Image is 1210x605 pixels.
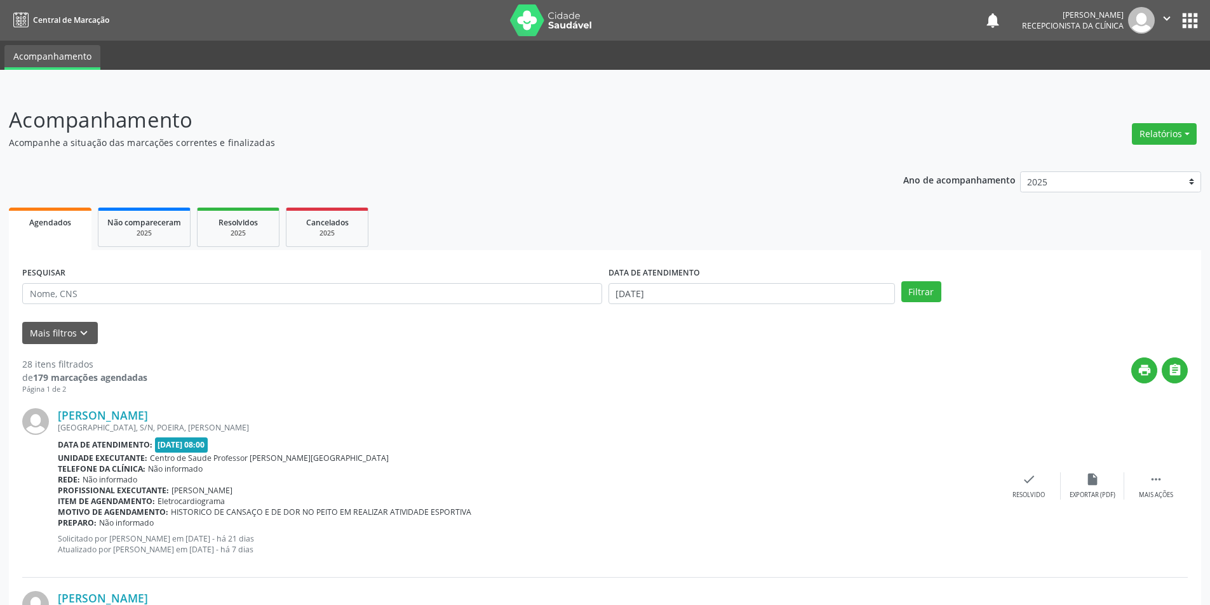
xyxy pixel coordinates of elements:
[58,533,997,555] p: Solicitado por [PERSON_NAME] em [DATE] - há 21 dias Atualizado por [PERSON_NAME] em [DATE] - há 7...
[1162,357,1188,383] button: 
[58,439,152,450] b: Data de atendimento:
[9,136,844,149] p: Acompanhe a situação das marcações correntes e finalizadas
[22,357,147,371] div: 28 itens filtrados
[58,591,148,605] a: [PERSON_NAME]
[58,422,997,433] div: [GEOGRAPHIC_DATA], S/N, POEIRA, [PERSON_NAME]
[1022,472,1036,486] i: check
[148,463,203,474] span: Não informado
[107,229,181,238] div: 2025
[33,371,147,383] strong: 179 marcações agendadas
[1132,123,1197,145] button: Relatórios
[1070,491,1115,500] div: Exportar (PDF)
[22,408,49,435] img: img
[171,507,471,517] span: HISTORICO DE CANSAÇO E DE DOR NO PEITO EM REALIZAR ATIVIDADE ESPORTIVA
[22,322,98,344] button: Mais filtroskeyboard_arrow_down
[1179,10,1201,32] button: apps
[150,453,389,463] span: Centro de Saude Professor [PERSON_NAME][GEOGRAPHIC_DATA]
[903,171,1016,187] p: Ano de acompanhamento
[1131,357,1157,383] button: print
[58,517,97,528] b: Preparo:
[218,217,258,228] span: Resolvidos
[58,463,145,474] b: Telefone da clínica:
[1086,472,1099,486] i: insert_drive_file
[22,384,147,395] div: Página 1 de 2
[608,263,700,283] label: DATA DE ATENDIMENTO
[83,474,137,485] span: Não informado
[295,229,359,238] div: 2025
[22,263,65,283] label: PESQUISAR
[171,485,232,496] span: [PERSON_NAME]
[1168,363,1182,377] i: 
[4,45,100,70] a: Acompanhamento
[1160,11,1174,25] i: 
[1022,10,1124,20] div: [PERSON_NAME]
[1012,491,1045,500] div: Resolvido
[306,217,349,228] span: Cancelados
[1022,20,1124,31] span: Recepcionista da clínica
[1149,472,1163,486] i: 
[58,474,80,485] b: Rede:
[29,217,71,228] span: Agendados
[107,217,181,228] span: Não compareceram
[9,10,109,30] a: Central de Marcação
[58,485,169,496] b: Profissional executante:
[58,453,147,463] b: Unidade executante:
[1155,7,1179,34] button: 
[158,496,225,507] span: Eletrocardiograma
[1139,491,1173,500] div: Mais ações
[1138,363,1152,377] i: print
[77,326,91,340] i: keyboard_arrow_down
[22,371,147,384] div: de
[22,283,602,305] input: Nome, CNS
[33,15,109,25] span: Central de Marcação
[9,104,844,136] p: Acompanhamento
[1128,7,1155,34] img: img
[608,283,895,305] input: Selecione um intervalo
[99,517,154,528] span: Não informado
[58,408,148,422] a: [PERSON_NAME]
[155,437,208,452] span: [DATE] 08:00
[984,11,1002,29] button: notifications
[901,281,941,303] button: Filtrar
[58,496,155,507] b: Item de agendamento:
[206,229,270,238] div: 2025
[58,507,168,517] b: Motivo de agendamento:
